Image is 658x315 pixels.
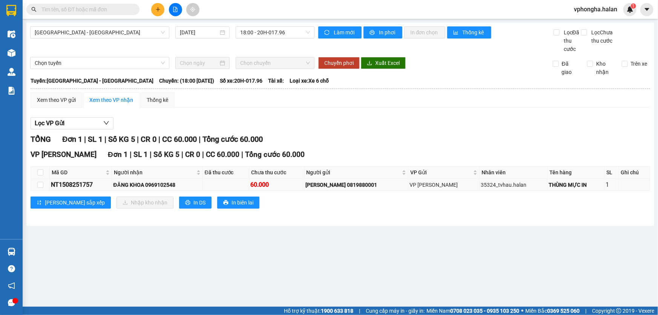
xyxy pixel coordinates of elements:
[185,150,200,159] span: CR 0
[521,309,523,312] span: ⚪️
[31,7,37,12] span: search
[150,150,152,159] span: |
[453,30,460,36] span: bar-chart
[8,299,15,306] span: message
[35,57,165,69] span: Chọn tuyến
[180,59,218,67] input: Chọn ngày
[463,28,485,37] span: Thống kê
[8,248,15,256] img: warehouse-icon
[644,6,650,13] span: caret-down
[185,200,190,206] span: printer
[366,307,425,315] span: Cung cấp máy in - giấy in:
[206,150,239,159] span: CC 60.000
[631,3,636,9] sup: 1
[361,57,406,69] button: downloadXuất Excel
[268,77,284,85] span: Tài xế:
[130,150,132,159] span: |
[31,150,97,159] span: VP [PERSON_NAME]
[50,179,112,191] td: NT1508251757
[8,282,15,289] span: notification
[548,166,604,179] th: Tên hàng
[549,181,603,189] div: THÙNG MỰC IN
[202,135,263,144] span: Tổng cước 60.000
[593,60,616,76] span: Kho nhận
[525,307,580,315] span: Miền Bắc
[114,168,195,177] span: Người nhận
[89,96,133,104] div: Xem theo VP nhận
[561,28,581,53] span: Lọc Đã thu cước
[202,150,204,159] span: |
[240,57,310,69] span: Chọn chuyến
[179,197,212,209] button: printerIn DS
[334,28,356,37] span: Làm mới
[375,59,400,67] span: Xuất Excel
[62,135,82,144] span: Đơn 1
[616,308,621,313] span: copyright
[223,200,229,206] span: printer
[108,135,135,144] span: Số KG 5
[321,308,353,314] strong: 1900 633 818
[370,30,376,36] span: printer
[84,135,86,144] span: |
[181,150,183,159] span: |
[480,166,547,179] th: Nhân viên
[103,120,109,126] span: down
[113,181,201,189] div: ĐĂNG KHOA 0969102548
[52,168,104,177] span: Mã GD
[158,135,160,144] span: |
[628,60,650,68] span: Trên xe
[604,166,619,179] th: SL
[45,198,105,207] span: [PERSON_NAME] sắp xếp
[137,135,139,144] span: |
[410,181,478,189] div: VP [PERSON_NAME]
[481,181,546,189] div: 35324_tvhau.halan
[141,135,156,144] span: CR 0
[290,77,329,85] span: Loại xe: Xe 6 chỗ
[318,26,362,38] button: syncLàm mới
[6,5,16,16] img: logo-vxr
[627,6,633,13] img: icon-new-feature
[318,57,360,69] button: Chuyển phơi
[547,308,580,314] strong: 0369 525 060
[35,118,64,128] span: Lọc VP Gửi
[426,307,519,315] span: Miền Nam
[153,150,179,159] span: Số KG 5
[37,96,76,104] div: Xem theo VP gửi
[367,60,372,66] span: download
[324,30,331,36] span: sync
[169,3,182,16] button: file-add
[88,135,103,144] span: SL 1
[241,150,243,159] span: |
[133,150,148,159] span: SL 1
[159,77,214,85] span: Chuyến: (18:00 [DATE])
[199,135,201,144] span: |
[162,135,197,144] span: CC 60.000
[619,166,650,179] th: Ghi chú
[364,26,402,38] button: printerIn phơi
[559,60,581,76] span: Đã giao
[245,150,305,159] span: Tổng cước 60.000
[155,7,161,12] span: plus
[193,198,206,207] span: In DS
[450,308,519,314] strong: 0708 023 035 - 0935 103 250
[240,27,310,38] span: 18:00 - 20H-017.96
[151,3,164,16] button: plus
[41,5,130,14] input: Tìm tên, số ĐT hoặc mã đơn
[108,150,128,159] span: Đơn 1
[217,197,259,209] button: printerIn biên lai
[305,181,407,189] div: [PERSON_NAME] 0819880001
[8,87,15,95] img: solution-icon
[585,307,586,315] span: |
[606,180,617,189] div: 1
[632,3,635,9] span: 1
[31,135,51,144] span: TỔNG
[180,28,218,37] input: 15/08/2025
[117,197,173,209] button: downloadNhập kho nhận
[31,78,153,84] b: Tuyến: [GEOGRAPHIC_DATA] - [GEOGRAPHIC_DATA]
[8,30,15,38] img: warehouse-icon
[51,180,110,189] div: NT1508251757
[104,135,106,144] span: |
[408,179,480,191] td: VP Nguyễn Trãi
[37,200,42,206] span: sort-ascending
[190,7,195,12] span: aim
